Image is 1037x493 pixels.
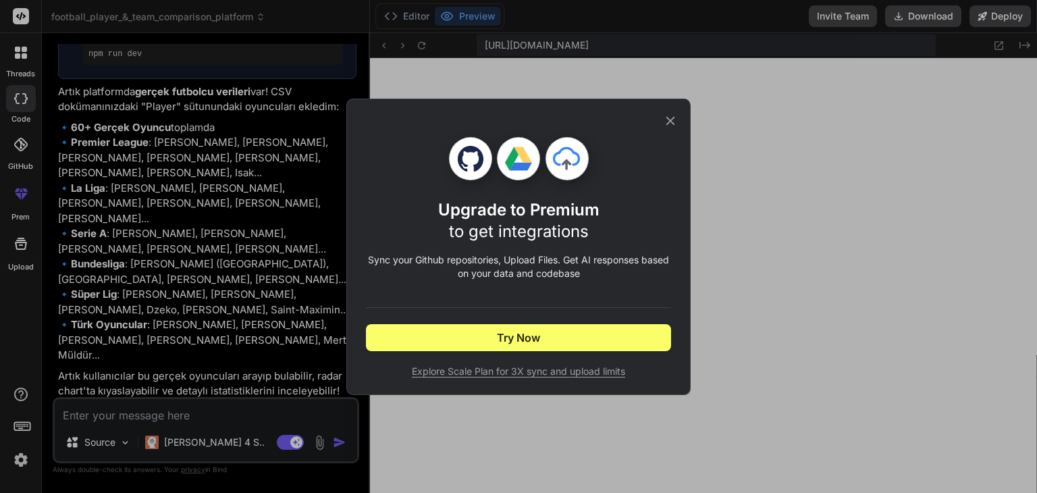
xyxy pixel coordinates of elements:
h1: Upgrade to Premium [438,199,600,242]
span: Try Now [497,330,540,346]
button: Try Now [366,324,671,351]
span: to get integrations [449,222,589,241]
span: Explore Scale Plan for 3X sync and upload limits [366,365,671,378]
p: Sync your Github repositories, Upload Files. Get AI responses based on your data and codebase [366,253,671,280]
